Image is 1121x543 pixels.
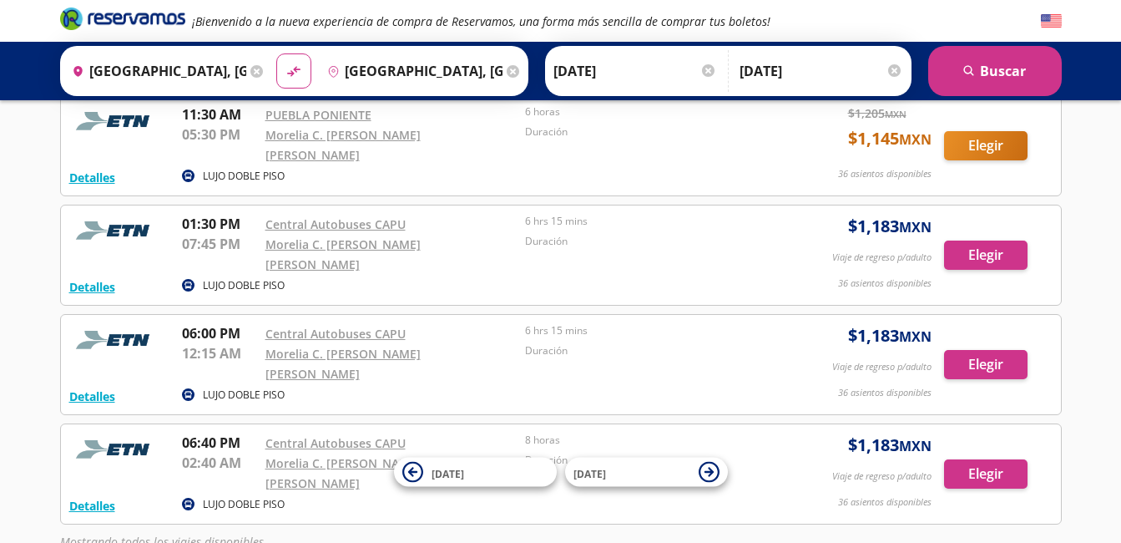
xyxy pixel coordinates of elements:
p: 07:45 PM [182,234,257,254]
p: 11:30 AM [182,104,257,124]
p: 6 hrs 15 mins [525,214,777,229]
small: MXN [885,108,906,120]
button: Detalles [69,169,115,186]
button: Detalles [69,278,115,296]
span: $ 1,183 [848,433,932,458]
p: 01:30 PM [182,214,257,234]
button: Elegir [944,459,1028,489]
p: 06:40 PM [182,433,257,453]
p: 02:40 AM [182,453,257,473]
a: Morelia C. [PERSON_NAME] [PERSON_NAME] [265,346,421,382]
i: Brand Logo [60,6,185,31]
input: Buscar Destino [321,50,502,92]
button: [DATE] [565,458,728,487]
em: ¡Bienvenido a la nueva experiencia de compra de Reservamos, una forma más sencilla de comprar tus... [192,13,770,29]
span: [DATE] [432,466,464,480]
a: Central Autobuses CAPU [265,326,406,342]
span: $ 1,183 [848,214,932,239]
p: 36 asientos disponibles [838,167,932,181]
p: Duración [525,453,777,468]
p: Viaje de regreso p/adulto [832,469,932,484]
span: [DATE] [573,466,606,480]
img: RESERVAMOS [69,433,161,466]
p: 05:30 PM [182,124,257,145]
a: Morelia C. [PERSON_NAME] [PERSON_NAME] [265,127,421,163]
p: Duración [525,343,777,358]
button: Buscar [928,46,1062,96]
p: LUJO DOBLE PISO [203,169,285,184]
a: Morelia C. [PERSON_NAME] [PERSON_NAME] [265,236,421,272]
small: MXN [899,327,932,346]
button: Detalles [69,497,115,515]
button: Elegir [944,131,1028,160]
p: Duración [525,124,777,140]
small: MXN [899,130,932,149]
p: Viaje de regreso p/adulto [832,360,932,374]
input: Elegir Fecha [553,50,717,92]
button: Detalles [69,388,115,405]
a: Central Autobuses CAPU [265,216,406,232]
p: Duración [525,234,777,249]
a: Central Autobuses CAPU [265,435,406,451]
img: RESERVAMOS [69,323,161,357]
p: LUJO DOBLE PISO [203,278,285,293]
p: Viaje de regreso p/adulto [832,251,932,265]
p: 36 asientos disponibles [838,495,932,510]
p: 36 asientos disponibles [838,277,932,291]
small: MXN [899,218,932,236]
span: $ 1,183 [848,323,932,348]
p: LUJO DOBLE PISO [203,388,285,403]
img: RESERVAMOS [69,104,161,138]
input: Opcional [740,50,903,92]
span: $ 1,205 [848,104,906,122]
button: [DATE] [394,458,557,487]
p: 12:15 AM [182,343,257,363]
p: LUJO DOBLE PISO [203,497,285,512]
input: Buscar Origen [65,50,247,92]
span: $ 1,145 [848,126,932,151]
button: Elegir [944,241,1028,270]
a: PUEBLA PONIENTE [265,107,371,123]
a: Brand Logo [60,6,185,36]
small: MXN [899,437,932,455]
p: 36 asientos disponibles [838,386,932,400]
p: 6 horas [525,104,777,119]
button: English [1041,11,1062,32]
button: Elegir [944,350,1028,379]
p: 8 horas [525,433,777,448]
p: 6 hrs 15 mins [525,323,777,338]
a: Morelia C. [PERSON_NAME] [PERSON_NAME] [265,455,421,491]
img: RESERVAMOS [69,214,161,247]
p: 06:00 PM [182,323,257,343]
